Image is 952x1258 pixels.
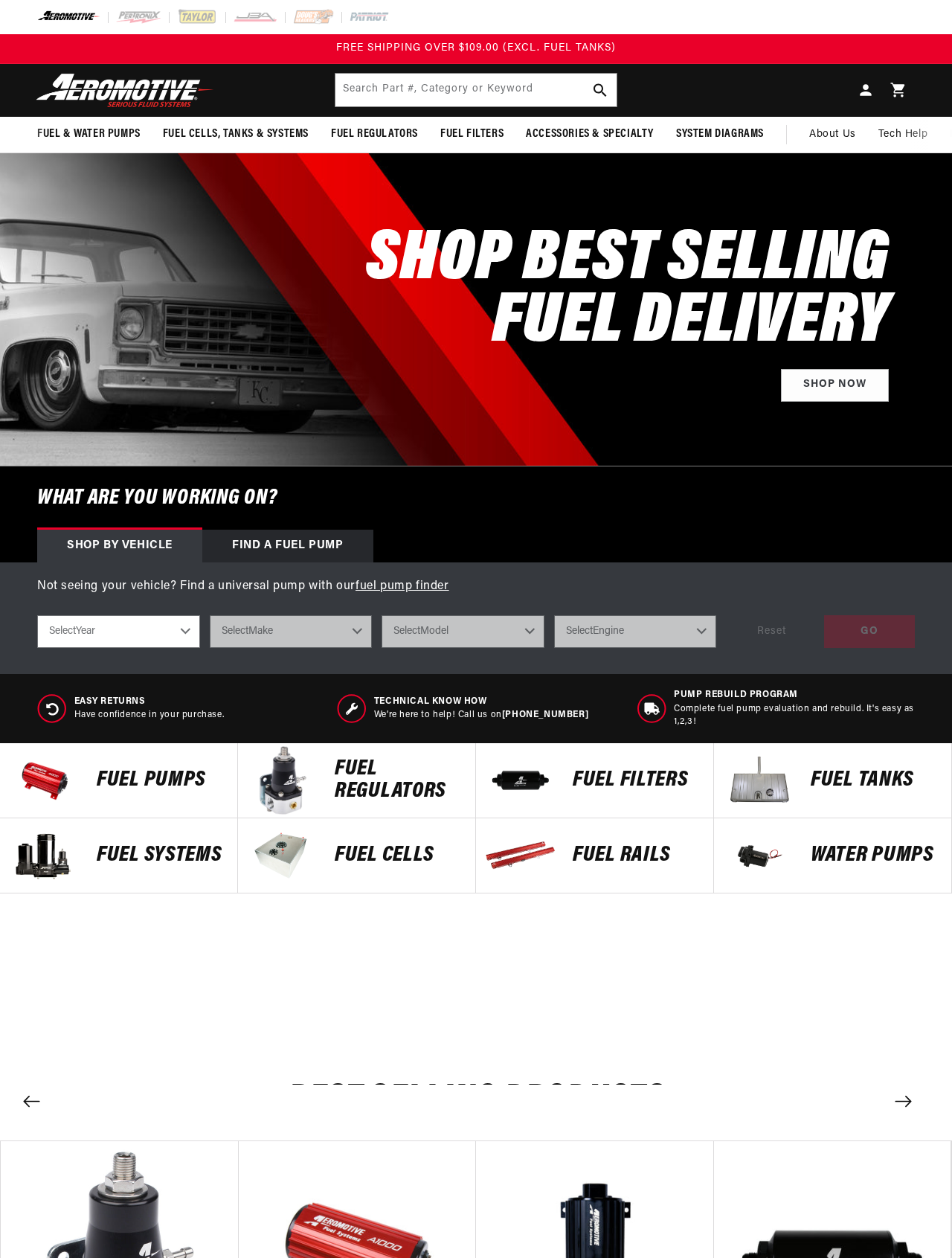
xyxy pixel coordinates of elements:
img: Fuel Systems [7,818,82,893]
img: Fuel Pumps [7,743,82,818]
p: FUEL Cells [335,844,460,867]
span: Pump Rebuild program [674,689,915,702]
img: FUEL FILTERS [483,743,558,818]
p: Not seeing your vehicle? Find a universal pump with our [37,577,915,597]
p: We’re here to help! Call us on [374,709,588,722]
summary: Fuel & Water Pumps [26,117,152,152]
a: FUEL REGULATORS FUEL REGULATORS [238,743,476,818]
a: fuel pump finder [356,580,449,592]
h2: SHOP BEST SELLING FUEL DELIVERY [366,229,889,354]
img: FUEL Rails [483,818,558,893]
span: Technical Know How [374,696,588,708]
span: Fuel Cells, Tanks & Systems [163,126,309,142]
img: Fuel Tanks [721,743,796,818]
span: FREE SHIPPING OVER $109.00 (EXCL. FUEL TANKS) [336,42,616,54]
input: Search by Part Number, Category or Keyword [335,74,617,106]
span: Fuel Regulators [331,126,418,142]
summary: Fuel Regulators [320,117,429,152]
p: Water Pumps [811,844,936,867]
summary: Fuel Filters [429,117,515,152]
img: Aeromotive [32,73,218,108]
img: FUEL REGULATORS [245,743,320,818]
p: Fuel Tanks [811,769,936,792]
a: Shop Now [781,369,889,402]
a: FUEL Rails FUEL Rails [476,818,714,893]
button: Next slide [887,1085,919,1117]
button: search button [584,74,617,106]
img: Water Pumps [721,818,796,893]
p: FUEL REGULATORS [335,758,460,803]
select: Year [37,615,200,648]
span: Tech Help [878,126,927,143]
span: Accessories & Specialty [526,126,654,142]
img: FUEL Cells [245,818,320,893]
span: Fuel Filters [440,126,504,142]
a: FUEL FILTERS FUEL FILTERS [476,743,714,818]
p: Fuel Pumps [97,769,222,792]
div: Find a Fuel Pump [202,530,373,562]
p: Complete fuel pump evaluation and rebuild. It's easy as 1,2,3! [674,703,915,728]
span: Fuel & Water Pumps [37,126,141,142]
a: FUEL Cells FUEL Cells [238,818,476,893]
button: Previous slide [15,1085,48,1117]
a: Fuel Tanks Fuel Tanks [714,743,952,818]
p: FUEL FILTERS [573,769,698,792]
summary: Accessories & Specialty [515,117,665,152]
select: Make [210,615,373,648]
select: Model [382,615,544,648]
select: Engine [554,615,717,648]
p: FUEL Rails [573,844,698,867]
span: About Us [809,129,856,140]
span: Easy Returns [74,696,225,708]
div: Shop by vehicle [37,530,202,562]
p: Fuel Systems [97,844,222,867]
a: Water Pumps Water Pumps [714,818,952,893]
summary: Fuel Cells, Tanks & Systems [152,117,320,152]
span: System Diagrams [676,126,764,142]
summary: System Diagrams [665,117,775,152]
a: [PHONE_NUMBER] [502,710,588,719]
summary: Tech Help [867,117,939,153]
a: About Us [798,117,867,153]
p: Have confidence in your purchase. [74,709,225,722]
